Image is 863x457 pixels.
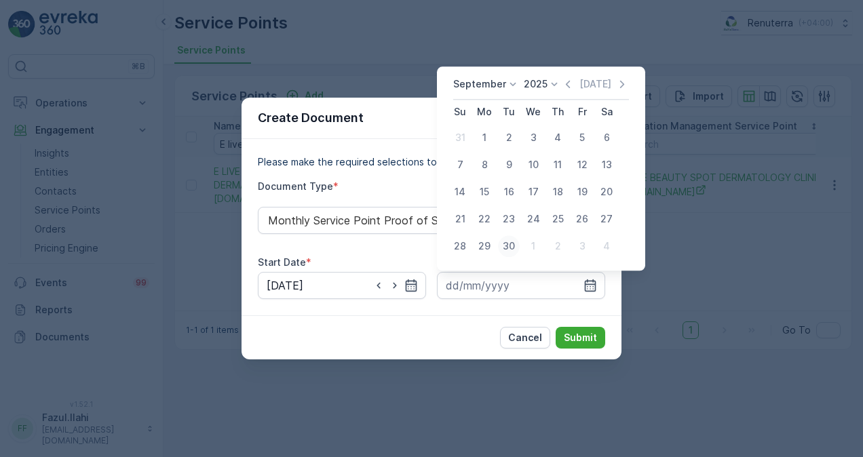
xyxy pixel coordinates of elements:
div: 30 [498,235,520,257]
div: 29 [474,235,495,257]
div: 3 [522,127,544,148]
div: 2 [498,127,520,148]
th: Tuesday [497,100,521,124]
div: 3 [571,235,593,257]
div: 6 [596,127,617,148]
div: 9 [498,154,520,176]
div: 11 [547,154,569,176]
div: 28 [449,235,471,257]
div: 27 [596,208,617,230]
th: Friday [570,100,594,124]
label: Document Type [258,180,333,192]
th: Thursday [545,100,570,124]
p: Cancel [508,331,542,344]
div: 31 [449,127,471,148]
div: 16 [498,181,520,203]
div: 13 [596,154,617,176]
div: 18 [547,181,569,203]
p: Submit [564,331,597,344]
div: 5 [571,127,593,148]
div: 2 [547,235,569,257]
div: 10 [522,154,544,176]
p: Create Document [258,108,364,127]
th: Monday [472,100,497,124]
th: Wednesday [521,100,545,124]
div: 23 [498,208,520,230]
p: Please make the required selections to create your document. [258,155,605,169]
p: September [453,77,506,91]
p: [DATE] [579,77,611,91]
div: 22 [474,208,495,230]
button: Submit [556,327,605,349]
th: Saturday [594,100,619,124]
button: Cancel [500,327,550,349]
div: 26 [571,208,593,230]
div: 4 [596,235,617,257]
div: 12 [571,154,593,176]
div: 4 [547,127,569,148]
div: 21 [449,208,471,230]
div: 8 [474,154,495,176]
p: 2025 [524,77,548,91]
div: 20 [596,181,617,203]
div: 7 [449,154,471,176]
input: dd/mm/yyyy [437,272,605,299]
div: 24 [522,208,544,230]
div: 1 [522,235,544,257]
div: 25 [547,208,569,230]
div: 1 [474,127,495,148]
input: dd/mm/yyyy [258,272,426,299]
label: Start Date [258,256,306,268]
div: 19 [571,181,593,203]
div: 14 [449,181,471,203]
div: 15 [474,181,495,203]
div: 17 [522,181,544,203]
th: Sunday [448,100,472,124]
